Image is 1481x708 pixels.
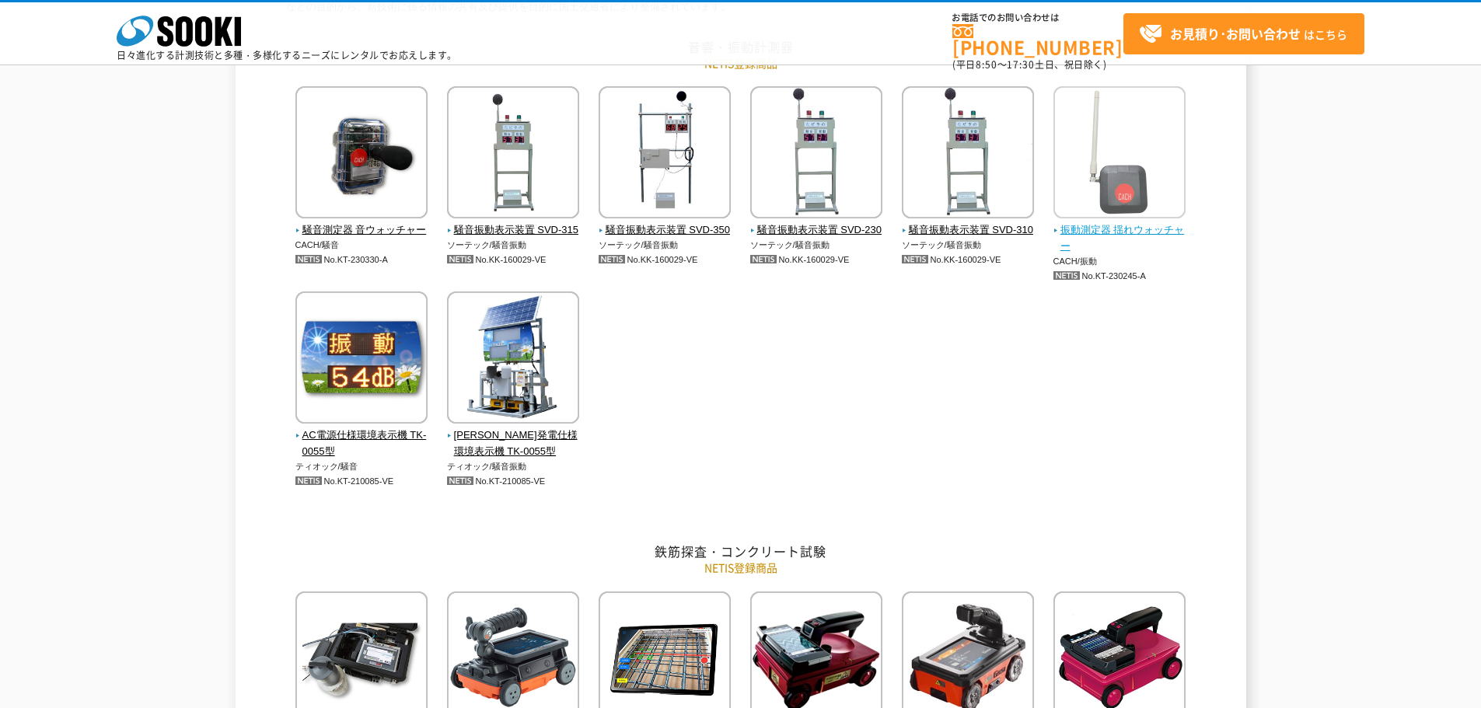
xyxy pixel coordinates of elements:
span: 騒音振動表示装置 SVD-230 [750,222,883,239]
span: AC電源仕様環境表示機 TK-0055型 [295,427,428,460]
img: 振動測定器 揺れウォッチャー [1053,86,1186,222]
a: AC電源仕様環境表示機 TK-0055型 [295,413,428,460]
span: 8:50 [976,58,997,71]
img: 太陽光発電仕様環境表示機 TK-0055型 [447,291,579,427]
p: NETIS登録商品 [286,560,1196,576]
a: 騒音振動表示装置 SVD-315 [447,208,580,239]
p: No.KT-230245-A [1053,268,1186,284]
h2: 鉄筋探査・コンクリート試験 [286,543,1196,560]
p: ソーテック/騒音振動 [447,239,580,252]
img: 騒音振動表示装置 SVD-315 [447,86,579,222]
p: ソーテック/騒音振動 [902,239,1035,252]
span: 騒音振動表示装置 SVD-310 [902,222,1035,239]
span: 振動測定器 揺れウォッチャー [1053,222,1186,255]
a: [PHONE_NUMBER] [952,24,1123,56]
img: 騒音振動表示装置 SVD-310 [902,86,1034,222]
span: (平日 ～ 土日、祝日除く) [952,58,1106,71]
img: AC電源仕様環境表示機 TK-0055型 [295,291,428,427]
span: お電話でのお問い合わせは [952,13,1123,23]
p: No.KK-160029-VE [902,252,1035,268]
p: CACH/振動 [1053,255,1186,268]
p: ソーテック/騒音振動 [599,239,732,252]
img: 騒音振動表示装置 SVD-350 [599,86,731,222]
span: 騒音測定器 音ウォッチャー [295,222,428,239]
a: 騒音振動表示装置 SVD-230 [750,208,883,239]
span: 騒音振動表示装置 SVD-350 [599,222,732,239]
span: はこちら [1139,23,1347,46]
span: 17:30 [1007,58,1035,71]
p: No.KT-210085-VE [295,473,428,490]
p: CACH/騒音 [295,239,428,252]
a: 騒音振動表示装置 SVD-350 [599,208,732,239]
a: 振動測定器 揺れウォッチャー [1053,208,1186,255]
a: [PERSON_NAME]発電仕様環境表示機 TK-0055型 [447,413,580,460]
img: 騒音測定器 音ウォッチャー [295,86,428,222]
p: ティオック/騒音 [295,460,428,473]
p: No.KK-160029-VE [447,252,580,268]
a: 騒音振動表示装置 SVD-310 [902,208,1035,239]
p: No.KK-160029-VE [750,252,883,268]
a: お見積り･お問い合わせはこちら [1123,13,1364,54]
img: 騒音振動表示装置 SVD-230 [750,86,882,222]
p: No.KT-210085-VE [447,473,580,490]
p: No.KT-230330-A [295,252,428,268]
p: No.KK-160029-VE [599,252,732,268]
strong: お見積り･お問い合わせ [1170,24,1301,43]
span: [PERSON_NAME]発電仕様環境表示機 TK-0055型 [447,427,580,460]
p: ティオック/騒音振動 [447,460,580,473]
p: ソーテック/騒音振動 [750,239,883,252]
a: 騒音測定器 音ウォッチャー [295,208,428,239]
span: 騒音振動表示装置 SVD-315 [447,222,580,239]
p: 日々進化する計測技術と多種・多様化するニーズにレンタルでお応えします。 [117,51,457,60]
